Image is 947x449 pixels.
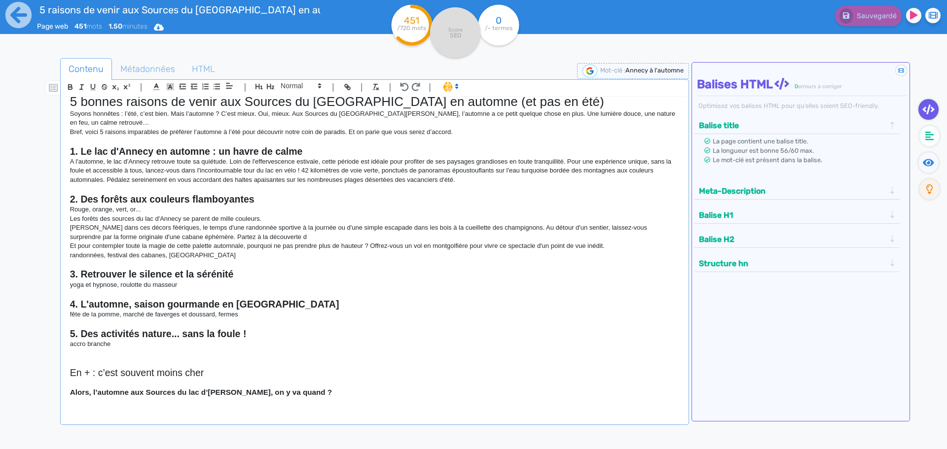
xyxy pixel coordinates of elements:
[183,58,223,80] a: HTML
[140,80,143,94] span: |
[70,128,679,137] p: Bref, voici 5 raisons imparables de préférer l’automne à l’été pour découvrir notre coin de parad...
[485,25,512,32] tspan: /- termes
[438,81,462,93] span: I.Assistant
[332,80,334,94] span: |
[244,80,246,94] span: |
[496,15,502,26] tspan: 0
[696,207,888,223] button: Balise H1
[60,58,112,80] a: Contenu
[70,242,679,250] p: Et pour contempler toute la magie de cette palette automnale, pourquoi ne pas prendre plus de hau...
[696,183,899,199] div: Meta-Description
[450,32,461,39] tspan: SEO
[696,255,888,272] button: Structure hn
[795,83,798,90] span: 0
[70,109,679,128] p: Soyons honnêtes : l’été, c’est bien. Mais l’automne ? C’est mieux. Oui, mieux. Aux Sources du [GE...
[448,27,463,33] tspan: Score
[70,328,247,339] strong: 5. Des activités nature... sans la foule !
[70,146,303,157] strong: 1. Le lac d'Annecy en automne : un havre de calme
[835,6,902,26] button: Sauvegardé
[70,340,679,348] p: accro branche
[696,117,888,134] button: Balise title
[404,15,420,26] tspan: 451
[361,80,363,94] span: |
[696,231,888,247] button: Balise H2
[696,117,899,134] div: Balise title
[70,269,234,279] strong: 3. Retrouver le silence et la sérénité
[70,299,339,310] strong: 4. L'automne, saison gourmande en [GEOGRAPHIC_DATA]
[37,22,68,31] span: Page web
[696,255,899,272] div: Structure hn
[798,83,842,90] span: erreurs à corriger
[70,205,679,214] p: Rouge, orange, vert, or...
[222,80,236,92] span: Aligment
[70,194,255,205] strong: 2. Des forêts aux couleurs flamboyantes
[697,101,908,110] div: Optimisez vos balises HTML pour qu’elles soient SEO-friendly.
[696,207,899,223] div: Balise H1
[625,67,684,74] span: Annecy à l'automne
[184,56,223,82] span: HTML
[713,156,822,164] span: Le mot-clé est présent dans la balise.
[70,280,679,289] p: yoga et hypnose, roulotte du masseur
[857,12,897,20] span: Sauvegardé
[70,310,679,319] p: fête de la pomme, marché de faverges et doussard, fermes
[74,22,102,31] span: mots
[429,80,431,94] span: |
[583,65,597,77] img: google-serp-logo.png
[600,67,625,74] span: Mot-clé :
[70,251,679,260] p: randonnées, festival des cabanes, [GEOGRAPHIC_DATA]
[70,367,679,379] h2: En + : c’est souvent moins cher
[398,25,427,32] tspan: /720 mots
[74,22,86,31] b: 451
[109,22,147,31] span: minutes
[61,56,111,82] span: Contenu
[112,58,183,80] a: Métadonnées
[70,223,679,242] p: [PERSON_NAME] dans ces décors féériques, le temps d'une randonnée sportive à la journée ou d'une ...
[70,388,332,396] strong: Alors, l’automne aux Sources du lac d’[PERSON_NAME], on y va quand ?
[37,2,321,18] input: title
[713,138,808,145] span: La page contient une balise title.
[389,80,391,94] span: |
[70,157,679,184] p: A l'automne, le lac d'Annecy retrouve toute sa quiétude. Loin de l'effervescence estivale, cette ...
[112,56,183,82] span: Métadonnées
[697,77,908,92] h4: Balises HTML
[70,94,679,109] h1: 5 bonnes raisons de venir aux Sources du [GEOGRAPHIC_DATA] en automne (et pas en été)
[696,231,899,247] div: Balise H2
[109,22,122,31] b: 1.50
[696,183,888,199] button: Meta-Description
[70,214,679,223] p: Les forêts des sources du lac d'Annecy se parent de mille couleurs.
[713,147,814,154] span: La longueur est bonne 56/60 max.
